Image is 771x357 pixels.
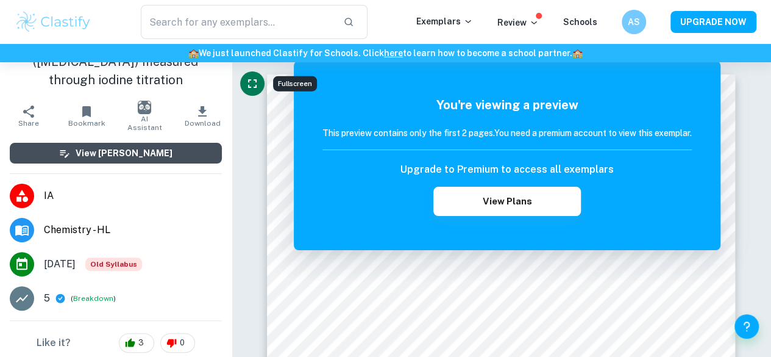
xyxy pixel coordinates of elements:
h5: You're viewing a preview [322,96,692,114]
span: AI Assistant [123,115,166,132]
button: Help and Feedback [734,314,759,339]
div: Starting from the May 2025 session, the Chemistry IA requirements have changed. It's OK to refer ... [85,258,142,271]
span: Share [18,119,39,128]
h6: AS [627,15,641,29]
button: Fullscreen [240,71,265,96]
h6: Upgrade to Premium to access all exemplars [400,162,614,177]
span: Bookmark [68,119,105,128]
button: Download [174,99,232,133]
img: AI Assistant [138,101,151,114]
img: Clastify logo [15,10,92,34]
p: 5 [44,291,50,306]
button: View [PERSON_NAME] [10,143,222,164]
button: UPGRADE NOW [670,11,756,33]
span: Download [185,119,221,128]
input: Search for any exemplars... [141,5,333,39]
h6: Like it? [37,336,71,350]
span: 3 [132,337,151,349]
button: Bookmark [58,99,116,133]
p: Review [497,16,539,29]
span: [DATE] [44,257,76,272]
button: View Plans [433,187,581,216]
span: ( ) [71,293,116,305]
h6: We just launched Clastify for Schools. Click to learn how to become a school partner. [2,46,769,60]
h6: This preview contains only the first 2 pages. You need a premium account to view this exemplar. [322,126,692,140]
span: 🏫 [572,48,583,58]
span: Old Syllabus [85,258,142,271]
div: Fullscreen [273,76,317,91]
h6: View [PERSON_NAME] [76,146,172,160]
span: 0 [173,337,191,349]
span: IA [44,189,222,203]
a: Schools [563,17,597,27]
button: AS [622,10,646,34]
button: Breakdown [73,293,113,304]
a: here [384,48,403,58]
button: AI Assistant [116,99,174,133]
span: Chemistry - HL [44,223,222,237]
span: 🏫 [188,48,199,58]
p: Exemplars [416,15,473,28]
